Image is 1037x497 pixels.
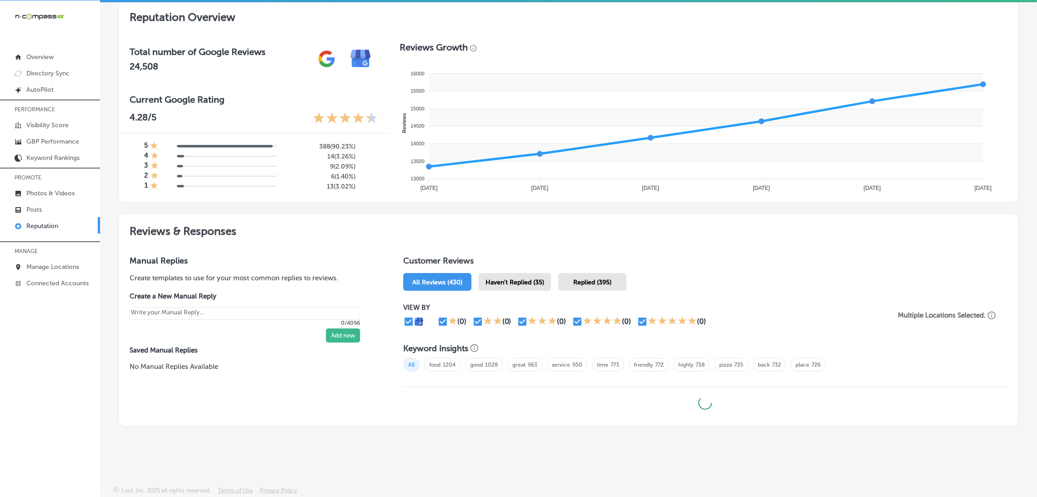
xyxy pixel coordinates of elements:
div: 5 Stars [648,316,697,327]
h2: Reviews & Responses [119,214,1018,245]
h3: Manual Replies [130,256,374,266]
span: Replied (395) [573,278,611,286]
a: 1204 [443,362,456,368]
p: VIEW BY [403,303,887,312]
textarea: Create your Quick Reply [130,307,360,320]
h4: 5 [144,141,148,151]
p: 4.28 /5 [130,112,156,126]
tspan: 15500 [411,88,425,94]
p: Connected Accounts [26,279,89,287]
a: 950 [572,362,582,368]
p: 0/4096 [130,320,360,326]
tspan: 13000 [411,176,425,181]
p: Create templates to use for your most common replies to reviews. [130,273,374,283]
p: Photos & Videos [26,189,75,197]
div: 4 Stars [583,316,622,327]
a: 726 [812,362,821,368]
a: good [470,362,483,368]
h3: Keyword Insights [403,343,468,353]
h5: 388 ( 90.23% ) [285,143,356,150]
tspan: [DATE] [531,185,548,191]
a: 738 [696,362,705,368]
a: food [429,362,441,368]
tspan: 14000 [411,141,425,146]
div: 1 Star [150,181,158,191]
p: No Manual Replies Available [130,362,374,372]
h4: 1 [145,181,148,191]
a: friendly [634,362,653,368]
span: All [403,358,420,372]
a: 735 [734,362,743,368]
img: gPZS+5FD6qPJAAAAABJRU5ErkJggg== [310,42,344,76]
div: 1 Star [448,316,457,327]
div: 2 Stars [483,316,502,327]
a: service [552,362,570,368]
tspan: 15000 [411,106,425,111]
div: (0) [557,317,566,326]
a: 772 [655,362,664,368]
a: great [512,362,526,368]
h4: 4 [144,151,148,161]
a: time [597,362,608,368]
h4: 3 [144,161,148,171]
div: 1 Star [150,151,159,161]
a: 732 [772,362,781,368]
div: 1 Star [150,161,159,171]
h4: 2 [144,171,148,181]
div: 4.28 Stars [313,112,378,126]
span: All Reviews (430) [412,278,462,286]
p: AutoPilot [26,86,54,94]
h3: Reviews Growth [400,42,468,53]
h5: 14 ( 3.26% ) [285,153,356,160]
h2: 24,508 [130,61,266,72]
p: Manage Locations [26,263,79,271]
div: (0) [697,317,706,326]
p: Locl, Inc. 2025 all rights reserved. [121,487,211,494]
h5: 9 ( 2.09% ) [285,163,356,170]
h5: 13 ( 3.02% ) [285,183,356,190]
p: Posts [26,206,42,214]
label: Saved Manual Replies [130,346,374,354]
p: Keyword Rankings [26,154,80,162]
p: GBP Performance [26,138,79,145]
label: Create a New Manual Reply [130,292,360,300]
tspan: 16000 [411,71,425,76]
p: Visibility Score [26,121,69,129]
button: Add new [326,328,360,343]
tspan: [DATE] [753,185,770,191]
tspan: [DATE] [863,185,881,191]
a: back [758,362,770,368]
p: Multiple Locations Selected. [898,311,986,319]
div: (0) [502,317,511,326]
h5: 6 ( 1.40% ) [285,173,356,180]
div: (0) [622,317,631,326]
p: Directory Sync [26,70,70,77]
div: 3 Stars [528,316,557,327]
tspan: [DATE] [420,185,437,191]
a: 773 [611,362,619,368]
div: 1 Star [150,141,158,151]
h3: Current Google Rating [130,94,378,105]
img: e7ababfa220611ac49bdb491a11684a6.png [344,42,378,76]
a: pizza [719,362,732,368]
p: Overview [26,53,54,61]
tspan: 13500 [411,159,425,164]
img: 660ab0bf-5cc7-4cb8-ba1c-48b5ae0f18e60NCTV_CLogo_TV_Black_-500x88.png [15,12,65,21]
a: 963 [528,362,537,368]
div: (0) [457,317,466,326]
p: Reputation [26,222,58,230]
tspan: [DATE] [974,185,992,191]
span: Haven't Replied (35) [486,278,544,286]
a: place [796,362,809,368]
text: Reviews [401,113,406,133]
tspan: [DATE] [642,185,659,191]
h1: Customer Reviews [403,256,1007,269]
a: 1028 [485,362,498,368]
a: highly [678,362,693,368]
tspan: 14500 [411,123,425,129]
h3: Total number of Google Reviews [130,46,266,57]
div: 1 Star [150,171,159,181]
